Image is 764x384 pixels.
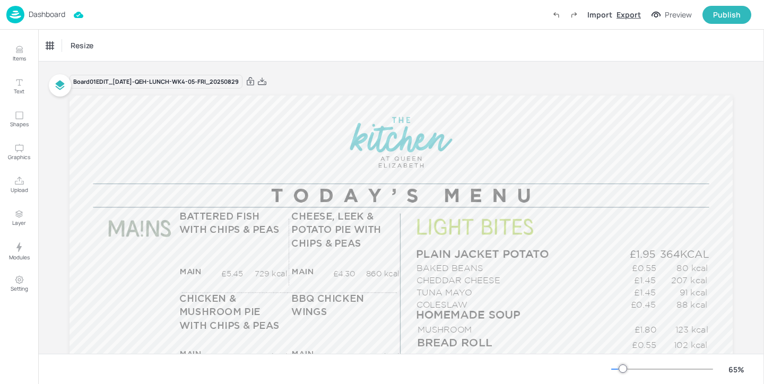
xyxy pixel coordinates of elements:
span: MUSHROOM [418,325,472,334]
span: £0.45 [631,300,656,309]
p: Dashboard [29,11,65,18]
span: £0.55 [632,263,656,273]
span: COLESLAW [416,300,467,309]
span: 88 kcal [676,300,707,309]
span: £1.45 [634,275,655,285]
span: £1.45 [634,287,655,297]
span: Resize [68,40,95,51]
div: Publish [713,9,741,21]
span: 80 kcal [676,263,708,273]
div: Board 01EDIT_[DATE]-QEH-LUNCH-WK4-05-FRI_20250829 [70,75,242,89]
span: £0.55 [632,340,656,350]
span: CHEESE, LEEK & POTATO PIE WITH CHIPS & PEAS [291,212,381,248]
span: 91 kcal [680,287,707,297]
span: MAIN [292,350,314,358]
span: £3.95 [334,352,355,360]
label: Undo (Ctrl + Z) [547,6,565,24]
button: Preview [645,7,698,23]
span: 316 kcal [369,352,400,360]
span: BATTERED FISH WITH CHIPS & PEAS [179,212,280,235]
span: 207 kcal [671,275,707,285]
div: Preview [665,9,692,21]
span: £4.30 [333,269,355,278]
span: 848 kcal [255,352,288,360]
span: BREAD ROLL [417,337,492,348]
span: MAIN [180,350,202,358]
span: BAKED BEANS [416,263,483,273]
span: CHEDDAR CHEESE [416,275,500,285]
span: MAIN [292,268,314,276]
span: 102 kcal [674,340,707,350]
span: £5.45 [221,269,243,278]
div: Import [587,9,612,20]
button: Publish [702,6,751,24]
img: logo-86c26b7e.jpg [6,6,24,23]
div: 65 % [724,364,749,375]
label: Redo (Ctrl + Y) [565,6,583,24]
span: 729 kcal [255,269,288,278]
span: MAIN [180,268,202,276]
span: BBQ CHICKEN WINGS [291,294,364,318]
span: £5.45 [221,352,243,360]
span: £1.80 [635,325,657,334]
span: TUNA MAYO [416,287,472,297]
span: 860 kcal [366,269,400,278]
span: 123 kcal [675,325,708,334]
div: Export [617,9,641,20]
span: CHICKEN & MUSHROOM PIE WITH CHIPS & PEAS [179,294,280,331]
